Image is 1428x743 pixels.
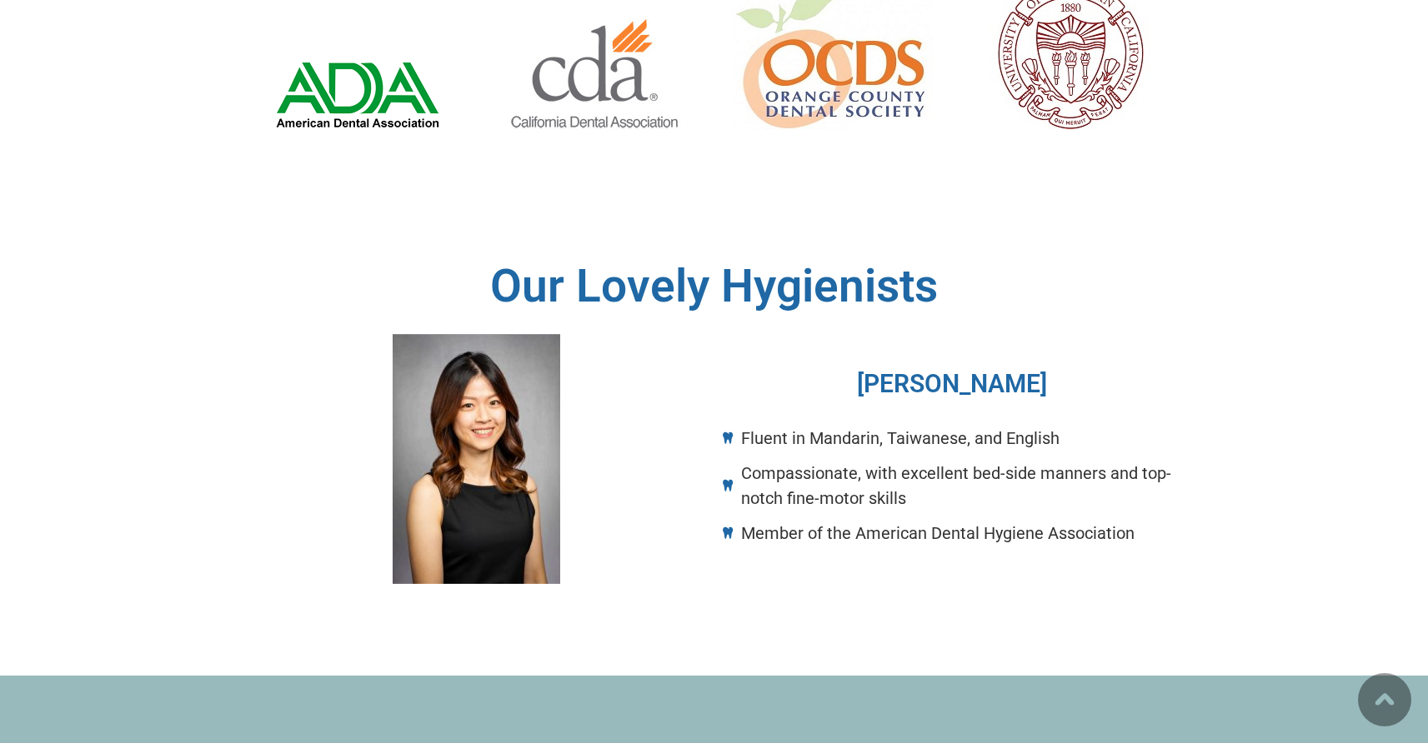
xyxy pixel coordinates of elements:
h3: [PERSON_NAME] [723,371,1181,396]
h2: Our Lovely Hygienists [239,263,1190,309]
img: Irvine Best Dental Hygienist [393,334,560,584]
span: Compassionate, with excellent bed-side manners and top-notch fine-motor skills [737,461,1181,511]
span: Fluent in Mandarin, Taiwanese, and English [737,426,1060,451]
span: Member of the American Dental Hygiene Association [737,521,1135,546]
